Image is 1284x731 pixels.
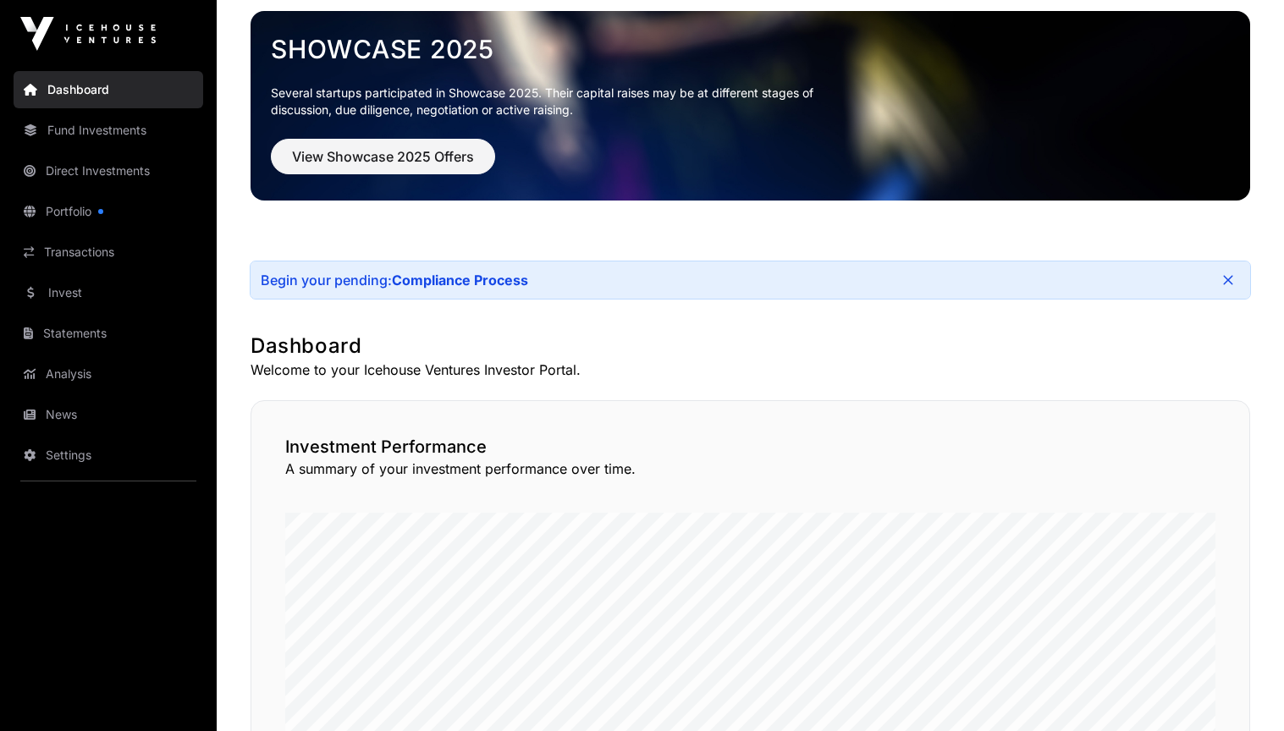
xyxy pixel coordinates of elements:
a: Direct Investments [14,152,203,190]
a: Analysis [14,355,203,393]
div: Begin your pending: [261,272,528,289]
iframe: Chat Widget [1199,650,1284,731]
a: News [14,396,203,433]
a: Portfolio [14,193,203,230]
img: Showcase 2025 [251,11,1250,201]
p: Several startups participated in Showcase 2025. Their capital raises may be at different stages o... [271,85,840,118]
button: Close [1216,268,1240,292]
a: Showcase 2025 [271,34,1230,64]
img: Icehouse Ventures Logo [20,17,156,51]
h1: Dashboard [251,333,1250,360]
a: Dashboard [14,71,203,108]
a: Invest [14,274,203,311]
a: View Showcase 2025 Offers [271,156,495,173]
p: Welcome to your Icehouse Ventures Investor Portal. [251,360,1250,380]
p: A summary of your investment performance over time. [285,459,1215,479]
a: Compliance Process [392,272,528,289]
a: Transactions [14,234,203,271]
a: Fund Investments [14,112,203,149]
a: Statements [14,315,203,352]
a: Settings [14,437,203,474]
span: View Showcase 2025 Offers [292,146,474,167]
button: View Showcase 2025 Offers [271,139,495,174]
h2: Investment Performance [285,435,1215,459]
